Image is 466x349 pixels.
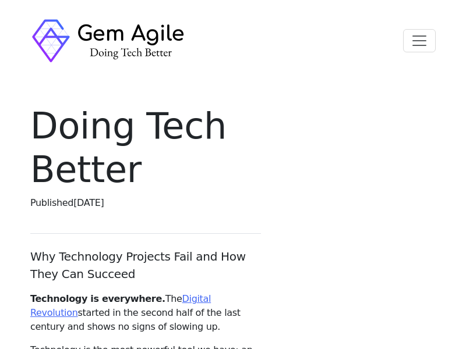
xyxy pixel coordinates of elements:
[30,17,188,65] img: Gem Agile
[30,105,261,191] h1: Doing Tech Better
[73,197,104,208] time: [DATE]
[403,29,436,52] button: Toggle navigation
[30,248,261,283] p: Why Technology Projects Fail and How They Can Succeed
[30,293,165,304] strong: Technology is everywhere.
[30,292,261,334] p: The started in the second half of the last century and shows no signs of slowing up.
[30,196,261,210] p: Published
